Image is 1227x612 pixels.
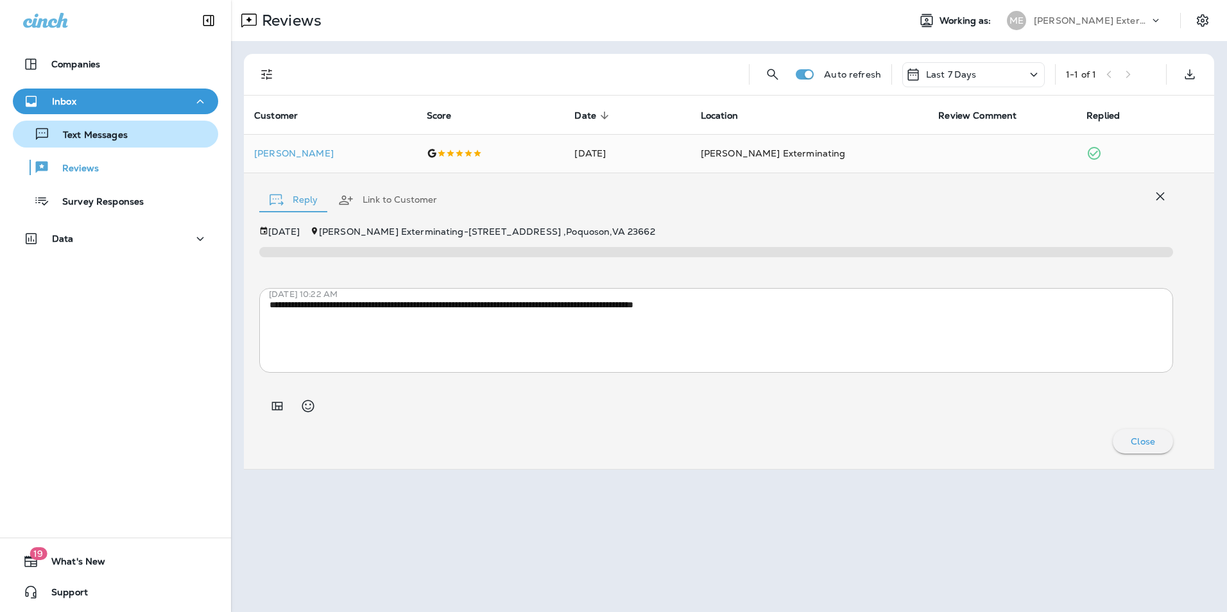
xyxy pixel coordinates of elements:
p: [PERSON_NAME] Exterminating [1034,15,1149,26]
button: Filters [254,62,280,87]
button: Link to Customer [328,177,447,223]
button: Companies [13,51,218,77]
p: Last 7 Days [926,69,977,80]
span: Working as: [940,15,994,26]
p: Text Messages [50,130,128,142]
span: [PERSON_NAME] Exterminating - [STREET_ADDRESS] , Poquoson , VA 23662 [319,226,655,237]
button: Settings [1191,9,1214,32]
button: Select an emoji [295,393,321,419]
span: Customer [254,110,298,121]
span: Customer [254,110,314,121]
button: Text Messages [13,121,218,148]
span: Date [574,110,613,121]
span: Replied [1086,110,1120,121]
span: Score [427,110,452,121]
span: Score [427,110,468,121]
td: [DATE] [564,134,690,173]
button: Inbox [13,89,218,114]
p: Survey Responses [49,196,144,208]
span: What's New [39,556,105,572]
span: Date [574,110,596,121]
div: ME [1007,11,1026,30]
p: [PERSON_NAME] [254,148,406,158]
button: Survey Responses [13,187,218,214]
div: Click to view Customer Drawer [254,148,406,158]
p: Close [1131,436,1155,446]
button: 19What's New [13,548,218,574]
p: Inbox [52,96,76,106]
p: Companies [51,59,100,69]
button: Export as CSV [1177,62,1203,87]
span: 19 [30,547,47,560]
button: Data [13,226,218,251]
span: [PERSON_NAME] Exterminating [701,148,846,159]
span: Support [39,587,88,602]
p: Auto refresh [824,69,881,80]
button: Support [13,579,218,605]
button: Search Reviews [760,62,785,87]
div: 1 - 1 of 1 [1066,69,1096,80]
span: Review Comment [938,110,1033,121]
p: [DATE] 10:22 AM [269,289,1183,300]
p: Reviews [49,163,99,175]
span: Replied [1086,110,1137,121]
button: Add in a premade template [264,393,290,419]
span: Location [701,110,755,121]
button: Reviews [13,154,218,181]
p: Data [52,234,74,244]
button: Close [1113,429,1173,454]
p: Reviews [257,11,322,30]
span: Review Comment [938,110,1017,121]
p: [DATE] [268,226,300,237]
button: Collapse Sidebar [191,8,227,33]
span: Location [701,110,738,121]
button: Reply [259,177,328,223]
